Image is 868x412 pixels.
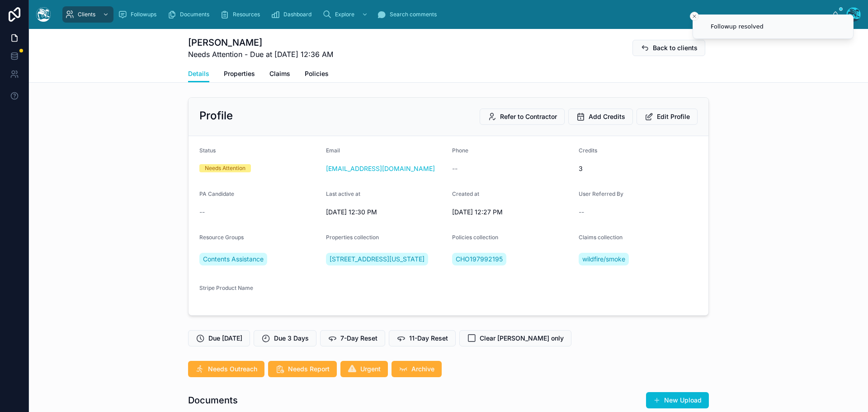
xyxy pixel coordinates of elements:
h1: Documents [188,394,238,407]
button: 11-Day Reset [389,330,456,346]
button: Edit Profile [637,109,698,125]
span: Edit Profile [657,112,690,121]
a: Claims [269,66,290,84]
a: wildfire/smoke [579,253,629,265]
span: Search comments [390,11,437,18]
button: Urgent [340,361,388,377]
span: Email [326,147,340,154]
span: Clear [PERSON_NAME] only [480,334,564,343]
button: Due 3 Days [254,330,316,346]
a: [EMAIL_ADDRESS][DOMAIN_NAME] [326,164,435,173]
img: App logo [36,7,51,22]
a: CHO197992195 [452,253,506,265]
span: wildfire/smoke [582,255,625,264]
span: Phone [452,147,468,154]
div: Followup resolved [711,22,764,31]
span: -- [199,208,205,217]
span: 11-Day Reset [409,334,448,343]
a: Resources [217,6,266,23]
button: Due [DATE] [188,330,250,346]
a: Explore [320,6,373,23]
a: Clients [62,6,113,23]
span: Back to clients [653,43,698,52]
span: Followups [131,11,156,18]
span: Status [199,147,216,154]
button: Needs Outreach [188,361,264,377]
span: User Referred By [579,190,623,197]
span: Stripe Product Name [199,284,253,291]
button: Back to clients [632,40,705,56]
button: Close toast [690,12,699,21]
span: 3 [579,164,698,173]
span: 7-Day Reset [340,334,377,343]
span: Credits [579,147,597,154]
button: Clear [PERSON_NAME] only [459,330,571,346]
span: Policies collection [452,234,498,241]
span: -- [452,164,458,173]
a: [STREET_ADDRESS][US_STATE] [326,253,428,265]
span: Details [188,69,209,78]
span: Due 3 Days [274,334,309,343]
span: Properties collection [326,234,379,241]
span: Refer to Contractor [500,112,557,121]
span: Created at [452,190,479,197]
a: Dashboard [268,6,318,23]
button: New Upload [646,392,709,408]
a: Policies [305,66,329,84]
span: [STREET_ADDRESS][US_STATE] [330,255,425,264]
span: Needs Outreach [208,365,257,374]
span: Contents Assistance [203,255,264,264]
button: 7-Day Reset [320,330,385,346]
span: Policies [305,69,329,78]
span: -- [579,208,584,217]
span: Properties [224,69,255,78]
span: Needs Attention - Due at [DATE] 12:36 AM [188,49,333,60]
span: Dashboard [283,11,311,18]
a: Search comments [374,6,443,23]
a: Documents [165,6,216,23]
span: Add Credits [589,112,625,121]
a: Properties [224,66,255,84]
span: Claims collection [579,234,623,241]
span: [DATE] 12:30 PM [326,208,445,217]
h1: [PERSON_NAME] [188,36,333,49]
button: Add Credits [568,109,633,125]
span: Archive [411,365,434,374]
div: Needs Attention [205,164,245,172]
span: Resource Groups [199,234,244,241]
span: Due [DATE] [208,334,242,343]
span: Documents [180,11,209,18]
span: PA Candidate [199,190,234,197]
div: scrollable content [58,5,832,24]
button: Needs Report [268,361,337,377]
span: Resources [233,11,260,18]
span: Last active at [326,190,360,197]
span: Explore [335,11,354,18]
h2: Profile [199,109,233,123]
a: Contents Assistance [199,253,267,265]
span: Clients [78,11,95,18]
span: Needs Report [288,365,330,374]
span: Urgent [360,365,381,374]
a: Details [188,66,209,83]
span: CHO197992195 [456,255,503,264]
span: Claims [269,69,290,78]
button: Refer to Contractor [480,109,565,125]
button: Archive [392,361,442,377]
span: [DATE] 12:27 PM [452,208,571,217]
a: Followups [115,6,163,23]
